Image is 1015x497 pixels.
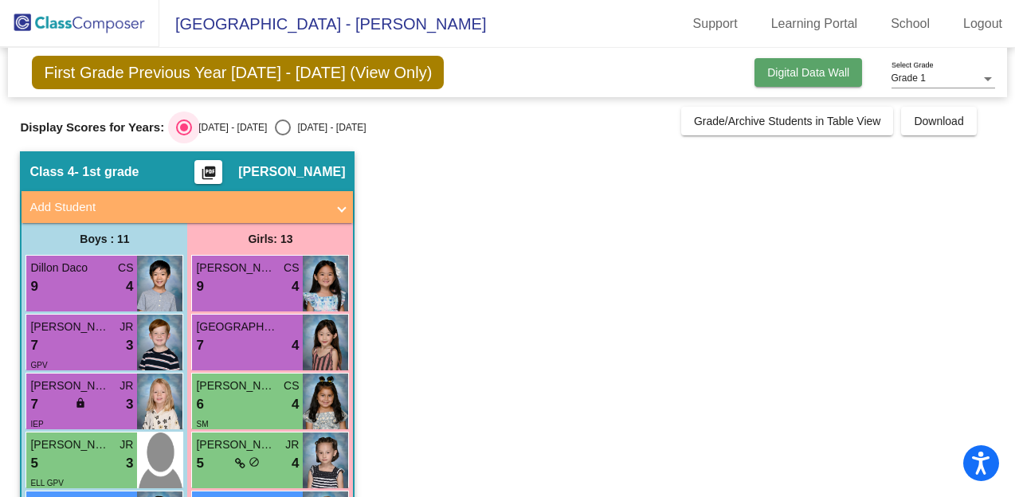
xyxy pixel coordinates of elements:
span: [GEOGRAPHIC_DATA] [196,319,276,335]
span: do_not_disturb_alt [249,456,260,468]
a: School [878,11,942,37]
button: Print Students Details [194,160,222,184]
span: 7 [30,335,37,356]
span: [GEOGRAPHIC_DATA] - [PERSON_NAME] [159,11,486,37]
span: Class 4 [29,164,74,180]
span: JR [285,436,299,453]
span: Download [914,115,963,127]
span: ELL GPV [30,479,63,487]
span: lock [75,397,86,409]
span: SM [196,420,208,429]
span: [PERSON_NAME] [30,436,110,453]
span: [PERSON_NAME] [30,319,110,335]
span: 4 [292,453,299,474]
div: [DATE] - [DATE] [192,120,267,135]
mat-icon: picture_as_pdf [199,165,218,187]
span: 6 [196,394,203,415]
span: IEP [30,420,43,429]
a: Support [680,11,750,37]
span: Digital Data Wall [767,66,849,79]
mat-panel-title: Add Student [29,198,326,217]
button: Download [901,107,976,135]
span: 7 [30,394,37,415]
span: 4 [292,276,299,297]
span: First Grade Previous Year [DATE] - [DATE] (View Only) [32,56,444,89]
span: [PERSON_NAME] [30,378,110,394]
span: GPV [30,361,47,370]
span: [PERSON_NAME] [238,164,345,180]
span: JR [120,436,133,453]
div: [DATE] - [DATE] [291,120,366,135]
span: Dillon Daco [30,260,110,276]
span: [PERSON_NAME] [196,260,276,276]
span: 4 [126,276,133,297]
button: Digital Data Wall [754,58,862,87]
a: Learning Portal [758,11,871,37]
span: Display Scores for Years: [20,120,164,135]
span: - 1st grade [75,164,139,180]
span: [PERSON_NAME] [196,378,276,394]
span: 3 [126,453,133,474]
mat-radio-group: Select an option [176,119,366,135]
span: 9 [30,276,37,297]
span: JR [120,378,133,394]
a: Logout [950,11,1015,37]
span: 3 [126,335,133,356]
span: Grade 1 [892,72,926,84]
span: 5 [30,453,37,474]
button: Grade/Archive Students in Table View [681,107,894,135]
div: Girls: 13 [187,223,353,255]
span: JR [120,319,133,335]
span: CS [118,260,133,276]
span: [PERSON_NAME] [196,436,276,453]
div: Boys : 11 [22,223,187,255]
mat-expansion-panel-header: Add Student [22,191,353,223]
span: 7 [196,335,203,356]
span: 9 [196,276,203,297]
span: 4 [292,335,299,356]
span: Grade/Archive Students in Table View [694,115,881,127]
span: 3 [126,394,133,415]
span: CS [284,260,299,276]
span: CS [284,378,299,394]
span: 5 [196,453,203,474]
span: 4 [292,394,299,415]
